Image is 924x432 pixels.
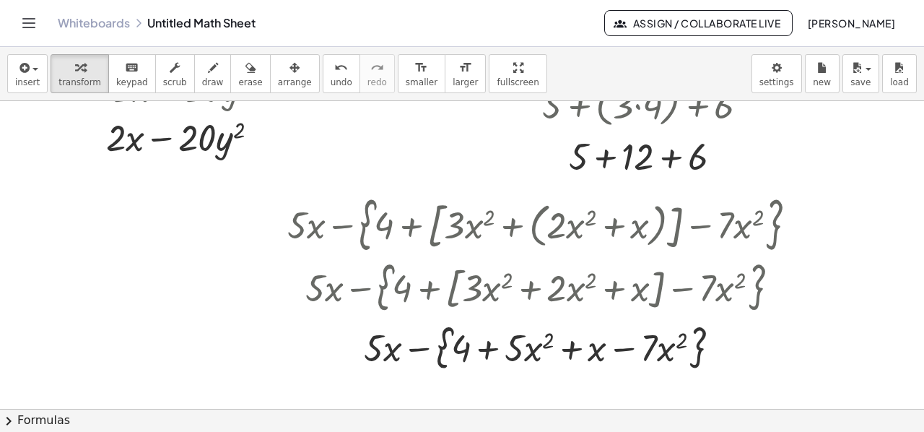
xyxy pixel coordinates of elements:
button: draw [194,54,232,93]
button: insert [7,54,48,93]
button: format_sizesmaller [398,54,445,93]
span: settings [759,77,794,87]
button: erase [230,54,270,93]
span: save [850,77,871,87]
button: Toggle navigation [17,12,40,35]
button: redoredo [359,54,395,93]
span: [PERSON_NAME] [807,17,895,30]
button: new [805,54,840,93]
span: smaller [406,77,437,87]
span: keypad [116,77,148,87]
span: load [890,77,909,87]
span: Assign / Collaborate Live [616,17,780,30]
span: larger [453,77,478,87]
span: arrange [278,77,312,87]
i: format_size [414,59,428,77]
button: format_sizelarger [445,54,486,93]
a: Whiteboards [58,16,130,30]
span: insert [15,77,40,87]
button: settings [751,54,802,93]
button: scrub [155,54,195,93]
span: scrub [163,77,187,87]
button: arrange [270,54,320,93]
button: fullscreen [489,54,546,93]
button: Assign / Collaborate Live [604,10,793,36]
button: keyboardkeypad [108,54,156,93]
button: save [842,54,879,93]
span: undo [331,77,352,87]
span: fullscreen [497,77,539,87]
i: format_size [458,59,472,77]
button: transform [51,54,109,93]
span: erase [238,77,262,87]
button: undoundo [323,54,360,93]
i: redo [370,59,384,77]
button: [PERSON_NAME] [796,10,907,36]
span: transform [58,77,101,87]
i: keyboard [125,59,139,77]
i: undo [334,59,348,77]
button: load [882,54,917,93]
span: redo [367,77,387,87]
span: draw [202,77,224,87]
span: new [813,77,831,87]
